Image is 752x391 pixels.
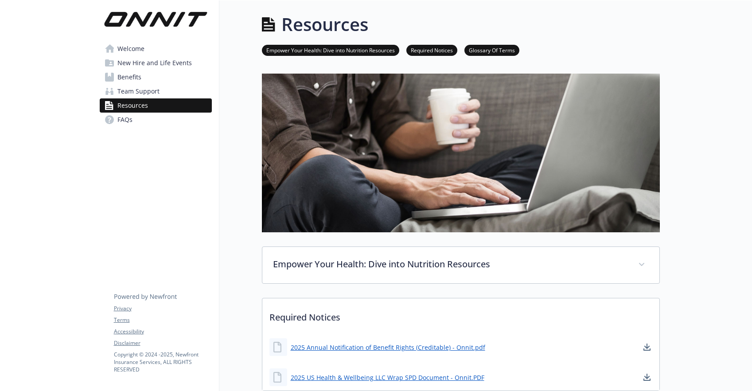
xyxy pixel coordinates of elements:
[114,351,211,373] p: Copyright © 2024 - 2025 , Newfront Insurance Services, ALL RIGHTS RESERVED
[117,56,192,70] span: New Hire and Life Events
[117,84,160,98] span: Team Support
[100,56,212,70] a: New Hire and Life Events
[114,328,211,336] a: Accessibility
[117,42,144,56] span: Welcome
[291,373,484,382] a: 2025 US Health & Wellbeing LLC Wrap SPD Document - Onnit.PDF
[262,298,659,331] p: Required Notices
[642,372,652,383] a: download document
[642,342,652,352] a: download document
[281,11,368,38] h1: Resources
[100,113,212,127] a: FAQs
[114,305,211,313] a: Privacy
[114,316,211,324] a: Terms
[406,46,457,54] a: Required Notices
[114,339,211,347] a: Disclaimer
[262,247,659,283] div: Empower Your Health: Dive into Nutrition Resources
[262,46,399,54] a: Empower Your Health: Dive into Nutrition Resources
[273,258,627,271] p: Empower Your Health: Dive into Nutrition Resources
[117,98,148,113] span: Resources
[100,98,212,113] a: Resources
[100,84,212,98] a: Team Support
[117,113,132,127] span: FAQs
[464,46,519,54] a: Glossary Of Terms
[100,42,212,56] a: Welcome
[100,70,212,84] a: Benefits
[262,74,660,232] img: resources page banner
[117,70,141,84] span: Benefits
[291,343,485,352] a: 2025 Annual Notification of Benefit Rights (Creditable) - Onnit.pdf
